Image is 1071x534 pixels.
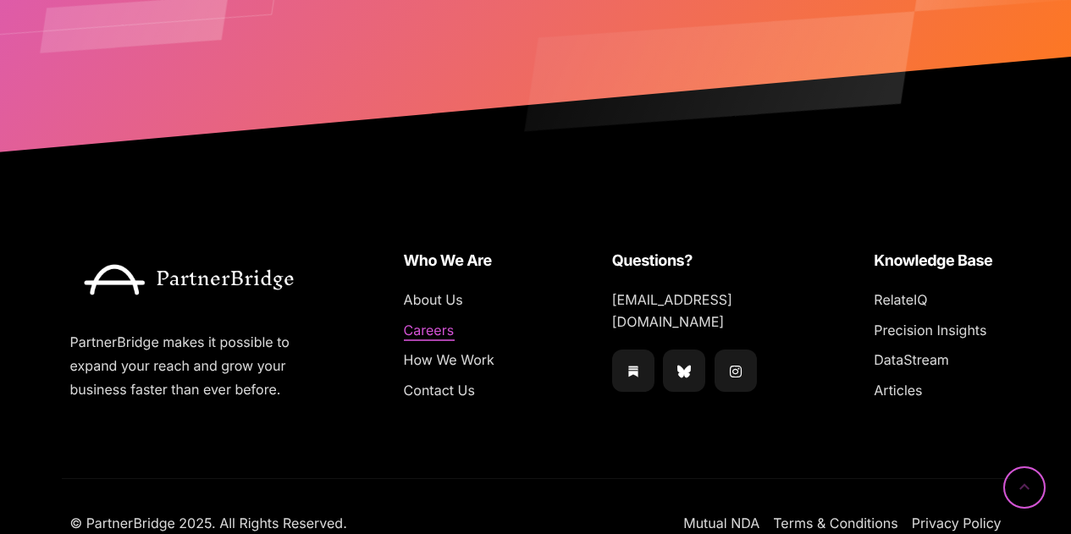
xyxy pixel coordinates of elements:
p: PartnerBridge makes it possible to expand your reach and grow your business faster than ever before. [70,330,302,401]
a: Substack [612,350,654,392]
a: [EMAIL_ADDRESS][DOMAIN_NAME] [612,289,793,333]
h5: Questions? [612,250,793,273]
h5: Knowledge Base [874,250,1001,273]
a: Precision Insights [874,320,986,342]
a: Instagram [715,350,757,392]
a: About Us [404,289,463,311]
a: How We Work [404,350,494,372]
h5: Who We Are [404,250,531,273]
a: Articles [874,380,922,402]
a: Bluesky [663,350,705,392]
a: Careers [404,320,455,342]
a: DataStream [874,350,949,372]
a: RelateIQ [874,289,927,311]
a: Contact Us [404,380,475,402]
